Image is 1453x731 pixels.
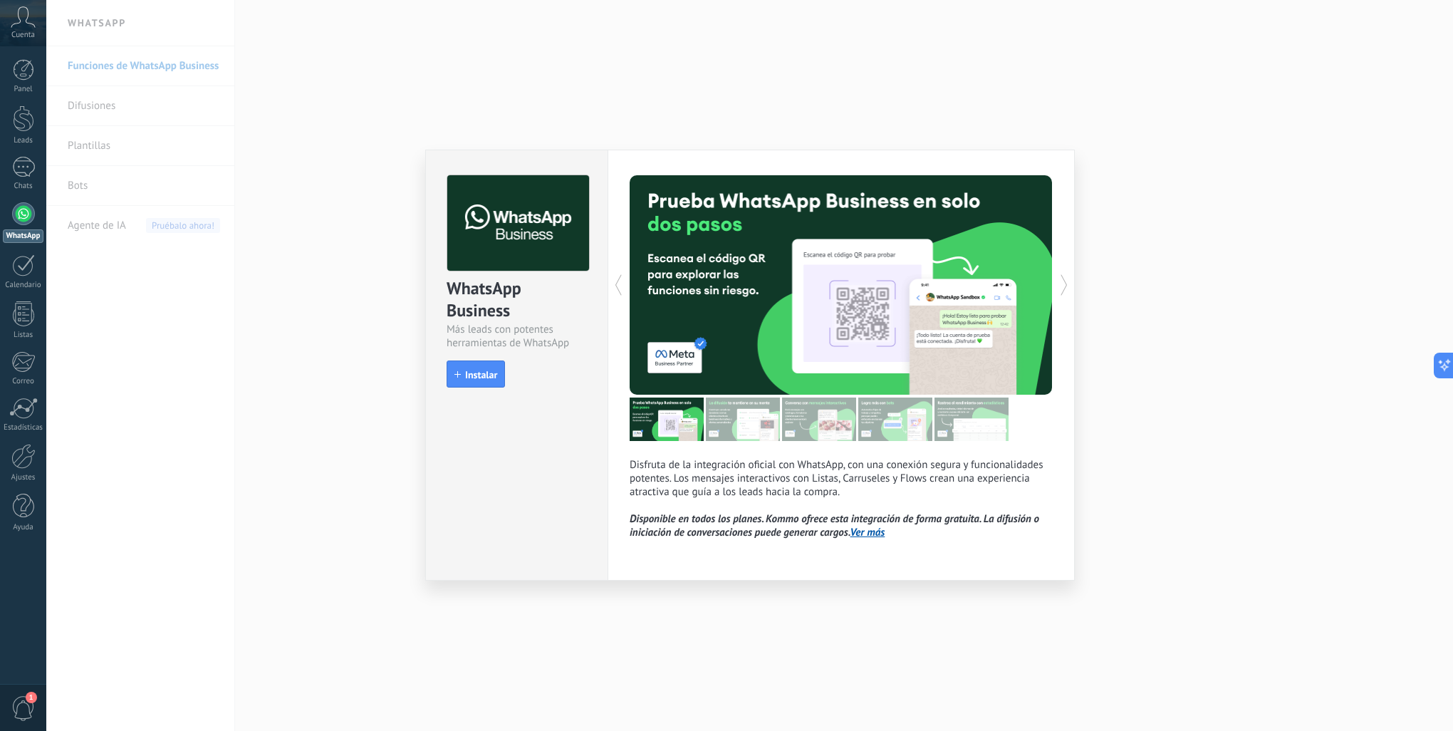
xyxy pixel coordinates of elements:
p: Disfruta de la integración oficial con WhatsApp, con una conexión segura y funcionalidades potent... [630,458,1053,539]
div: WhatsApp [3,229,43,243]
span: 1 [26,692,37,703]
div: Correo [3,377,44,386]
div: Ajustes [3,473,44,482]
div: Chats [3,182,44,191]
span: Instalar [465,370,497,380]
img: logo_main.png [447,175,589,271]
div: WhatsApp Business [447,277,587,323]
div: Calendario [3,281,44,290]
img: tour_image_7a4924cebc22ed9e3259523e50fe4fd6.png [630,398,704,441]
span: Cuenta [11,31,35,40]
button: Instalar [447,361,505,388]
div: Listas [3,331,44,340]
div: Estadísticas [3,423,44,432]
img: tour_image_1009fe39f4f058b759f0df5a2b7f6f06.png [782,398,856,441]
a: Ver más [850,526,885,539]
div: Panel [3,85,44,94]
img: tour_image_cc377002d0016b7ebaeb4dbe65cb2175.png [934,398,1009,441]
div: Leads [3,136,44,145]
i: Disponible en todos los planes. Kommo ofrece esta integración de forma gratuita. La difusión o in... [630,512,1039,539]
div: Más leads con potentes herramientas de WhatsApp [447,323,587,350]
div: Ayuda [3,523,44,532]
img: tour_image_62c9952fc9cf984da8d1d2aa2c453724.png [858,398,932,441]
img: tour_image_cc27419dad425b0ae96c2716632553fa.png [706,398,780,441]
